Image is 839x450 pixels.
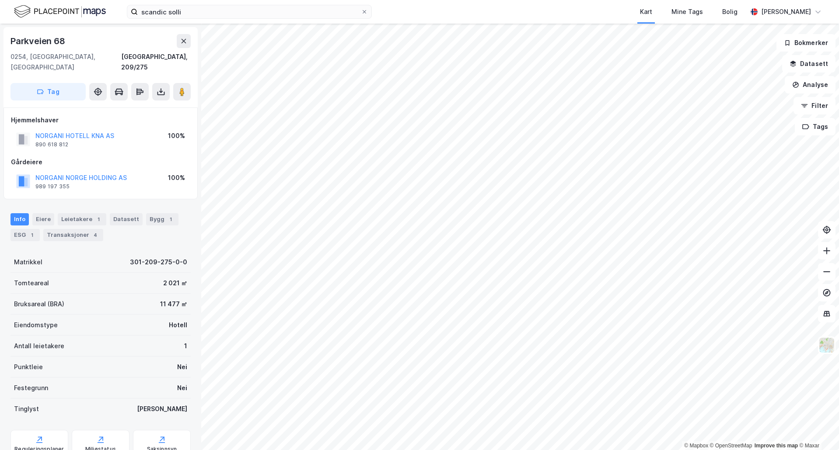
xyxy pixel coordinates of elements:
[795,408,839,450] div: Kontrollprogram for chat
[10,229,40,241] div: ESG
[14,341,64,351] div: Antall leietakere
[94,215,103,224] div: 1
[10,34,67,48] div: Parkveien 68
[28,231,36,239] div: 1
[121,52,191,73] div: [GEOGRAPHIC_DATA], 209/275
[166,215,175,224] div: 1
[138,5,361,18] input: Søk på adresse, matrikkel, gårdeiere, leietakere eller personer
[795,408,839,450] iframe: Chat Widget
[710,443,752,449] a: OpenStreetMap
[43,229,103,241] div: Transaksjoner
[776,34,836,52] button: Bokmerker
[91,231,100,239] div: 4
[110,213,143,225] div: Datasett
[640,7,652,17] div: Kart
[169,320,187,330] div: Hotell
[795,118,836,135] button: Tags
[10,52,121,73] div: 0254, [GEOGRAPHIC_DATA], [GEOGRAPHIC_DATA]
[10,213,29,225] div: Info
[794,97,836,114] button: Filter
[14,299,64,309] div: Bruksareal (BRA)
[10,83,86,100] button: Tag
[14,362,43,372] div: Punktleie
[11,115,190,125] div: Hjemmelshaver
[14,4,106,19] img: logo.f888ab2527a4732fd821a326f86c7f29.svg
[14,383,48,393] div: Festegrunn
[755,443,798,449] a: Improve this map
[163,278,187,288] div: 2 021 ㎡
[58,213,106,225] div: Leietakere
[782,55,836,73] button: Datasett
[35,183,70,190] div: 989 197 355
[818,337,835,353] img: Z
[130,257,187,267] div: 301-209-275-0-0
[168,131,185,141] div: 100%
[32,213,54,225] div: Eiere
[184,341,187,351] div: 1
[146,213,178,225] div: Bygg
[684,443,708,449] a: Mapbox
[761,7,811,17] div: [PERSON_NAME]
[177,362,187,372] div: Nei
[14,278,49,288] div: Tomteareal
[35,141,68,148] div: 890 618 812
[671,7,703,17] div: Mine Tags
[785,76,836,93] button: Analyse
[177,383,187,393] div: Nei
[168,173,185,183] div: 100%
[14,257,42,267] div: Matrikkel
[160,299,187,309] div: 11 477 ㎡
[722,7,738,17] div: Bolig
[137,404,187,414] div: [PERSON_NAME]
[11,157,190,167] div: Gårdeiere
[14,404,39,414] div: Tinglyst
[14,320,58,330] div: Eiendomstype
